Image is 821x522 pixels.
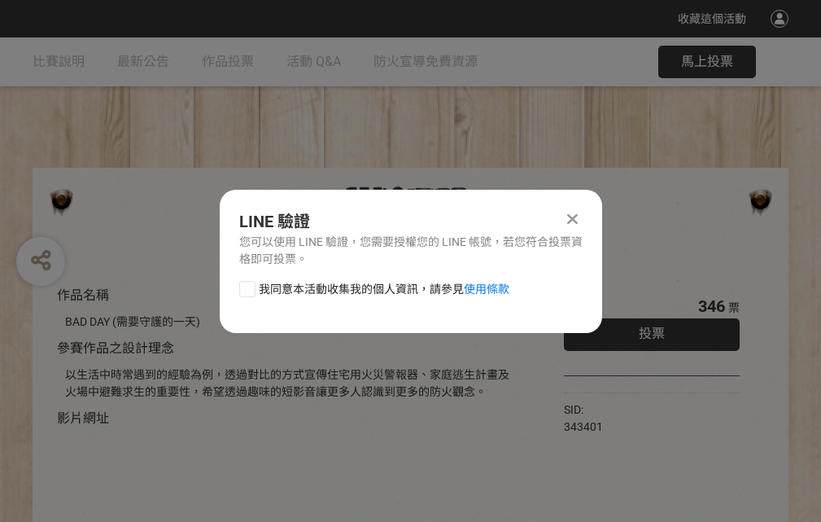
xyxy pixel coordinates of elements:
a: 防火宣導免費資源 [373,37,478,86]
span: 防火宣導免費資源 [373,54,478,69]
a: 最新公告 [117,37,169,86]
span: 作品名稱 [57,287,109,303]
span: SID: 343401 [564,403,603,433]
div: LINE 驗證 [239,209,583,234]
span: 影片網址 [57,410,109,426]
div: 以生活中時常遇到的經驗為例，透過對比的方式宣傳住宅用火災警報器、家庭逃生計畫及火場中避難求生的重要性，希望透過趣味的短影音讓更多人認識到更多的防火觀念。 [65,366,515,401]
button: 馬上投票 [658,46,756,78]
span: 投票 [639,326,665,341]
iframe: Facebook Share [607,401,688,418]
span: 346 [698,296,725,316]
span: 比賽說明 [33,54,85,69]
a: 活動 Q&A [286,37,341,86]
span: 最新公告 [117,54,169,69]
a: 作品投票 [202,37,254,86]
span: 收藏這個活動 [678,12,746,25]
div: 您可以使用 LINE 驗證，您需要授權您的 LINE 帳號，若您符合投票資格即可投票。 [239,234,583,268]
span: 參賽作品之設計理念 [57,340,174,356]
a: 使用條款 [464,283,509,296]
span: 作品投票 [202,54,254,69]
span: 活動 Q&A [286,54,341,69]
span: 我同意本活動收集我的個人資訊，請參見 [259,281,509,298]
div: BAD DAY (需要守護的一天) [65,314,515,331]
span: 馬上投票 [681,54,733,69]
span: 票 [728,301,740,314]
a: 比賽說明 [33,37,85,86]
